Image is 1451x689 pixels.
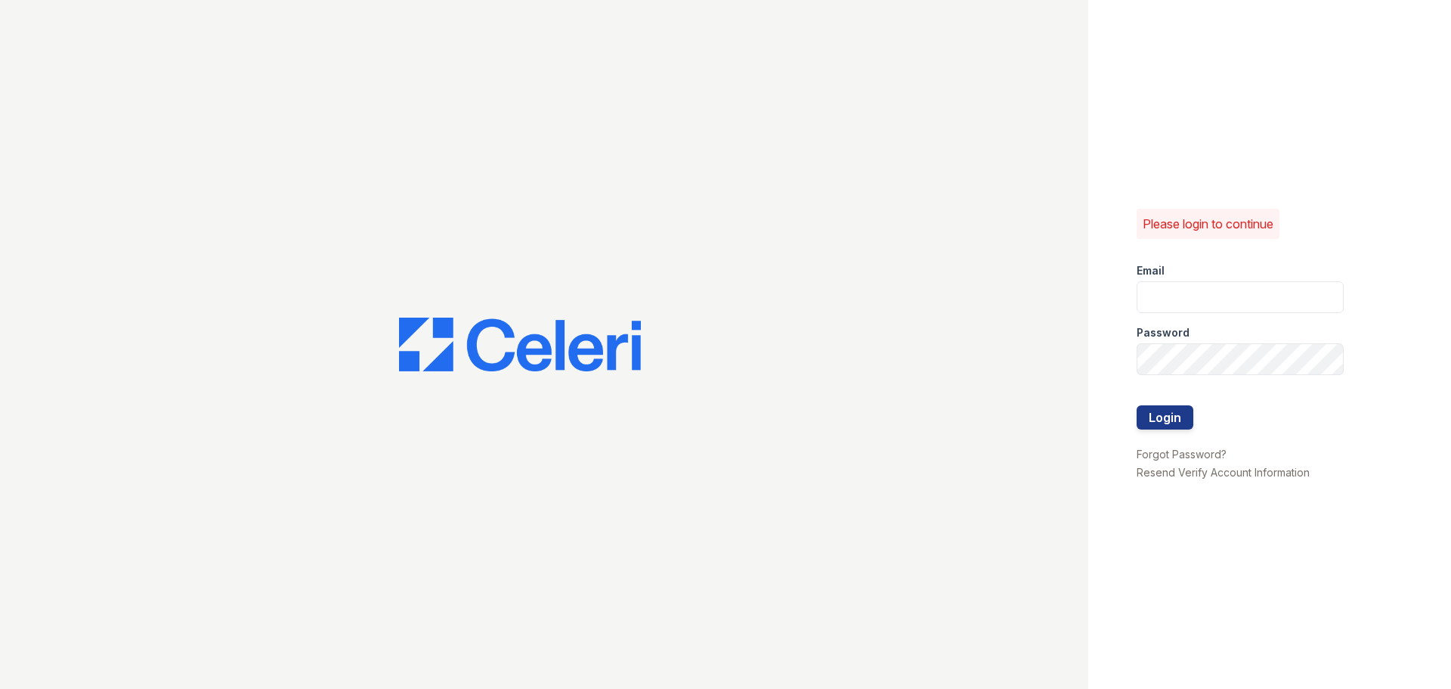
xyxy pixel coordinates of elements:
p: Please login to continue [1143,215,1273,233]
img: CE_Logo_Blue-a8612792a0a2168367f1c8372b55b34899dd931a85d93a1a3d3e32e68fde9ad4.png [399,318,641,372]
a: Resend Verify Account Information [1137,466,1310,479]
label: Email [1137,263,1165,278]
a: Forgot Password? [1137,448,1227,461]
button: Login [1137,405,1193,430]
label: Password [1137,325,1190,340]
